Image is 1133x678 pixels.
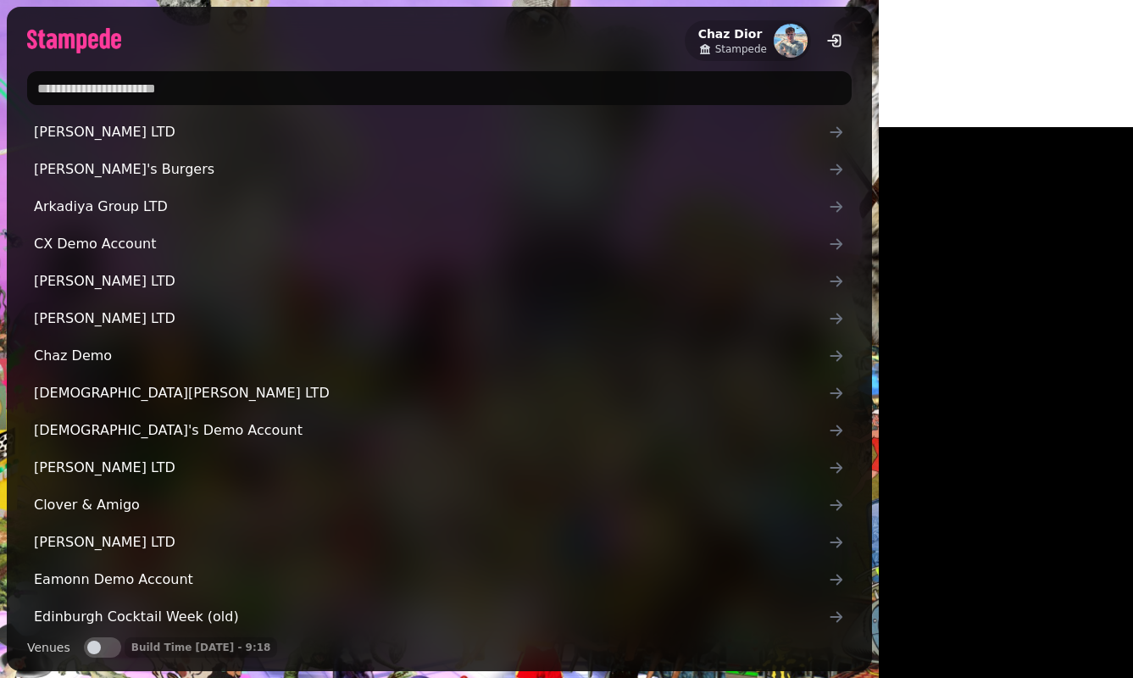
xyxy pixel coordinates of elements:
[34,495,828,515] span: Clover & Amigo
[34,458,828,478] span: [PERSON_NAME] LTD
[34,383,828,403] span: [DEMOGRAPHIC_DATA][PERSON_NAME] LTD
[27,414,852,447] a: [DEMOGRAPHIC_DATA]'s Demo Account
[34,308,828,329] span: [PERSON_NAME] LTD
[774,24,808,58] img: aHR0cHM6Ly93d3cuZ3JhdmF0YXIuY29tL2F2YXRhci83OGExYjYxODc2MzU1NDBmNTZkNzNhODM1OWFmMjllZj9zPTE1MCZkP...
[715,42,767,56] span: Stampede
[27,28,121,53] img: logo
[34,159,828,180] span: [PERSON_NAME]'s Burgers
[34,197,828,217] span: Arkadiya Group LTD
[34,122,828,142] span: [PERSON_NAME] LTD
[34,271,828,292] span: [PERSON_NAME] LTD
[27,115,852,149] a: [PERSON_NAME] LTD
[698,25,767,42] h2: Chaz Dior
[34,420,828,441] span: [DEMOGRAPHIC_DATA]'s Demo Account
[818,24,852,58] button: logout
[27,302,852,336] a: [PERSON_NAME] LTD
[27,451,852,485] a: [PERSON_NAME] LTD
[34,234,828,254] span: CX Demo Account
[27,488,852,522] a: Clover & Amigo
[27,376,852,410] a: [DEMOGRAPHIC_DATA][PERSON_NAME] LTD
[34,346,828,366] span: Chaz Demo
[34,570,828,590] span: Eamonn Demo Account
[27,153,852,186] a: [PERSON_NAME]'s Burgers
[27,525,852,559] a: [PERSON_NAME] LTD
[27,264,852,298] a: [PERSON_NAME] LTD
[34,607,828,627] span: Edinburgh Cocktail Week (old)
[27,637,70,658] label: Venues
[27,563,852,597] a: Eamonn Demo Account
[27,339,852,373] a: Chaz Demo
[27,190,852,224] a: Arkadiya Group LTD
[131,641,271,654] p: Build Time [DATE] - 9:18
[27,600,852,634] a: Edinburgh Cocktail Week (old)
[698,42,767,56] a: Stampede
[34,532,828,553] span: [PERSON_NAME] LTD
[27,227,852,261] a: CX Demo Account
